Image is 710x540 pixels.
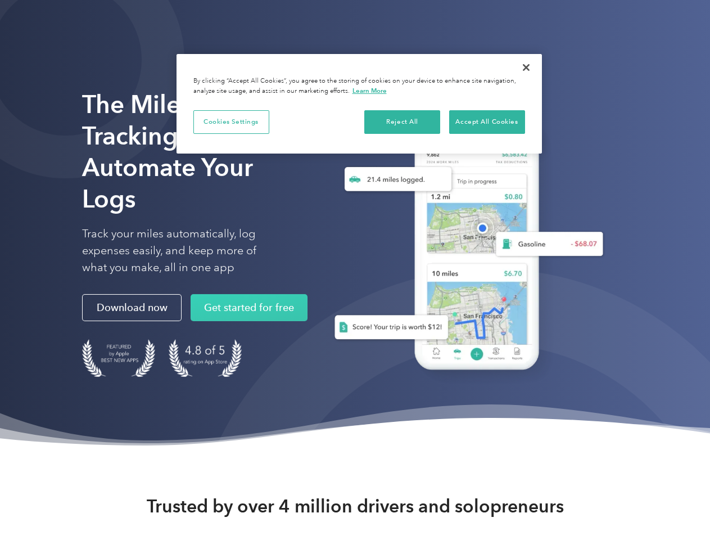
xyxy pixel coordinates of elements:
[352,87,387,94] a: More information about your privacy, opens in a new tab
[364,110,440,134] button: Reject All
[82,226,283,276] p: Track your miles automatically, log expenses easily, and keep more of what you make, all in one app
[82,294,182,321] a: Download now
[147,495,564,517] strong: Trusted by over 4 million drivers and solopreneurs
[449,110,525,134] button: Accept All Cookies
[316,106,612,387] img: Everlance, mileage tracker app, expense tracking app
[514,55,539,80] button: Close
[169,339,242,377] img: 4.9 out of 5 stars on the app store
[193,110,269,134] button: Cookies Settings
[191,294,307,321] a: Get started for free
[82,339,155,377] img: Badge for Featured by Apple Best New Apps
[193,76,525,96] div: By clicking “Accept All Cookies”, you agree to the storing of cookies on your device to enhance s...
[177,54,542,154] div: Cookie banner
[177,54,542,154] div: Privacy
